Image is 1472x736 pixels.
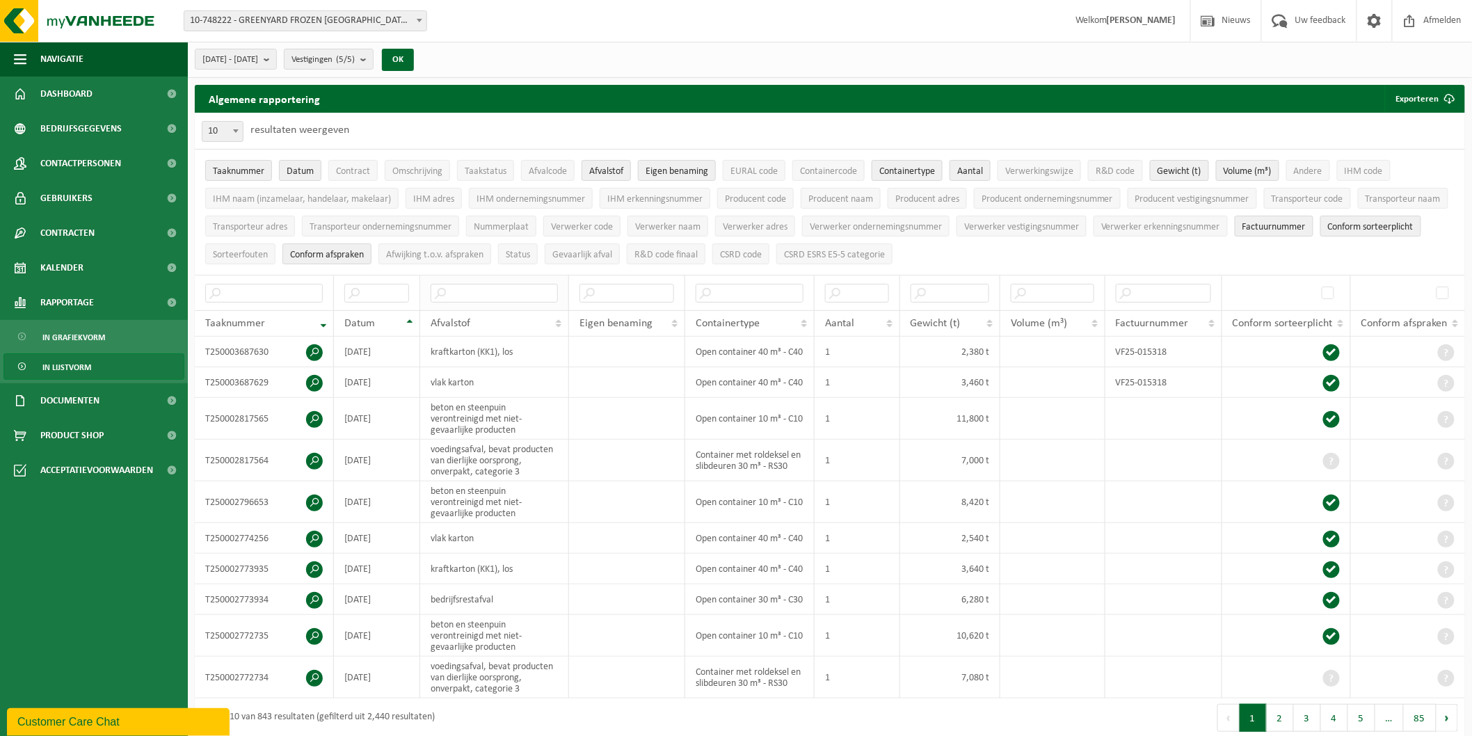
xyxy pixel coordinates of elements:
span: Conform sorteerplicht [1328,222,1414,232]
span: Transporteur ondernemingsnummer [310,222,451,232]
span: Transporteur adres [213,222,287,232]
td: T250002773934 [195,584,334,615]
span: Omschrijving [392,166,442,177]
span: 10 [202,122,243,141]
button: EURAL codeEURAL code: Activate to sort [723,160,785,181]
button: AfvalcodeAfvalcode: Activate to sort [521,160,575,181]
span: Producent adres [895,194,959,205]
h2: Algemene rapportering [195,85,334,113]
button: CSRD ESRS E5-5 categorieCSRD ESRS E5-5 categorie: Activate to sort [776,243,893,264]
span: 10-748222 - GREENYARD FROZEN BELGIUM NV - WESTROZEBEKE [184,10,427,31]
span: Eigen benaming [646,166,708,177]
td: Open container 40 m³ - C40 [685,523,815,554]
td: Open container 40 m³ - C40 [685,554,815,584]
td: [DATE] [334,657,420,698]
span: Status [506,250,530,260]
td: 1 [815,554,899,584]
button: ContractContract: Activate to sort [328,160,378,181]
td: Open container 40 m³ - C40 [685,367,815,398]
span: Afvalstof [431,318,470,329]
span: Afwijking t.o.v. afspraken [386,250,483,260]
td: beton en steenpuin verontreinigd met niet-gevaarlijke producten [420,481,569,523]
td: 3,640 t [900,554,1000,584]
td: Open container 30 m³ - C30 [685,584,815,615]
button: Conform afspraken : Activate to sort [282,243,371,264]
td: vlak karton [420,367,569,398]
button: IHM naam (inzamelaar, handelaar, makelaar)IHM naam (inzamelaar, handelaar, makelaar): Activate to... [205,188,399,209]
button: Afwijking t.o.v. afsprakenAfwijking t.o.v. afspraken: Activate to sort [378,243,491,264]
span: … [1375,704,1404,732]
td: voedingsafval, bevat producten van dierlijke oorsprong, onverpakt, categorie 3 [420,440,569,481]
button: Verwerker naamVerwerker naam: Activate to sort [627,216,708,237]
span: In grafiekvorm [42,324,105,351]
td: T250002772735 [195,615,334,657]
button: Eigen benamingEigen benaming: Activate to sort [638,160,716,181]
button: 1 [1240,704,1267,732]
span: Aantal [825,318,854,329]
span: Transporteur code [1272,194,1343,205]
span: Contract [336,166,370,177]
span: Producent ondernemingsnummer [982,194,1113,205]
button: OK [382,49,414,71]
span: IHM adres [413,194,454,205]
span: Volume (m³) [1224,166,1272,177]
span: Eigen benaming [579,318,653,329]
span: Gewicht (t) [1158,166,1201,177]
span: Containercode [800,166,857,177]
button: StatusStatus: Activate to sort [498,243,538,264]
td: T250002774256 [195,523,334,554]
span: Producent code [725,194,786,205]
button: 3 [1294,704,1321,732]
button: Transporteur adresTransporteur adres: Activate to sort [205,216,295,237]
button: Producent naamProducent naam: Activate to sort [801,188,881,209]
a: In grafiekvorm [3,323,184,350]
button: Transporteur ondernemingsnummerTransporteur ondernemingsnummer : Activate to sort [302,216,459,237]
td: [DATE] [334,337,420,367]
td: 1 [815,440,899,481]
span: Verwerkingswijze [1005,166,1073,177]
span: Product Shop [40,418,104,453]
span: Nummerplaat [474,222,529,232]
td: [DATE] [334,523,420,554]
button: 5 [1348,704,1375,732]
td: 1 [815,337,899,367]
td: VF25-015318 [1105,367,1222,398]
td: 1 [815,584,899,615]
td: [DATE] [334,615,420,657]
td: T250002772734 [195,657,334,698]
td: 2,540 t [900,523,1000,554]
count: (5/5) [336,55,355,64]
span: Acceptatievoorwaarden [40,453,153,488]
button: IHM adresIHM adres: Activate to sort [406,188,462,209]
td: [DATE] [334,584,420,615]
span: Volume (m³) [1011,318,1067,329]
span: Gebruikers [40,181,93,216]
button: IHM erkenningsnummerIHM erkenningsnummer: Activate to sort [600,188,710,209]
span: IHM ondernemingsnummer [477,194,585,205]
button: R&D code finaalR&amp;D code finaal: Activate to sort [627,243,705,264]
button: Producent codeProducent code: Activate to sort [717,188,794,209]
button: ContainertypeContainertype: Activate to sort [872,160,943,181]
span: EURAL code [730,166,778,177]
button: CSRD codeCSRD code: Activate to sort [712,243,769,264]
button: 4 [1321,704,1348,732]
span: IHM code [1345,166,1383,177]
button: Verwerker erkenningsnummerVerwerker erkenningsnummer: Activate to sort [1094,216,1228,237]
button: Volume (m³)Volume (m³): Activate to sort [1216,160,1279,181]
button: Producent vestigingsnummerProducent vestigingsnummer: Activate to sort [1128,188,1257,209]
span: Navigatie [40,42,83,77]
span: Datum [344,318,375,329]
span: Factuurnummer [1116,318,1189,329]
button: FactuurnummerFactuurnummer: Activate to sort [1235,216,1313,237]
span: Gevaarlijk afval [552,250,612,260]
button: 85 [1404,704,1437,732]
td: T250003687629 [195,367,334,398]
button: AndereAndere: Activate to sort [1286,160,1330,181]
span: Documenten [40,383,99,418]
button: Producent ondernemingsnummerProducent ondernemingsnummer: Activate to sort [974,188,1121,209]
td: 1 [815,481,899,523]
td: T250003687630 [195,337,334,367]
span: CSRD code [720,250,762,260]
button: Exporteren [1385,85,1464,113]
